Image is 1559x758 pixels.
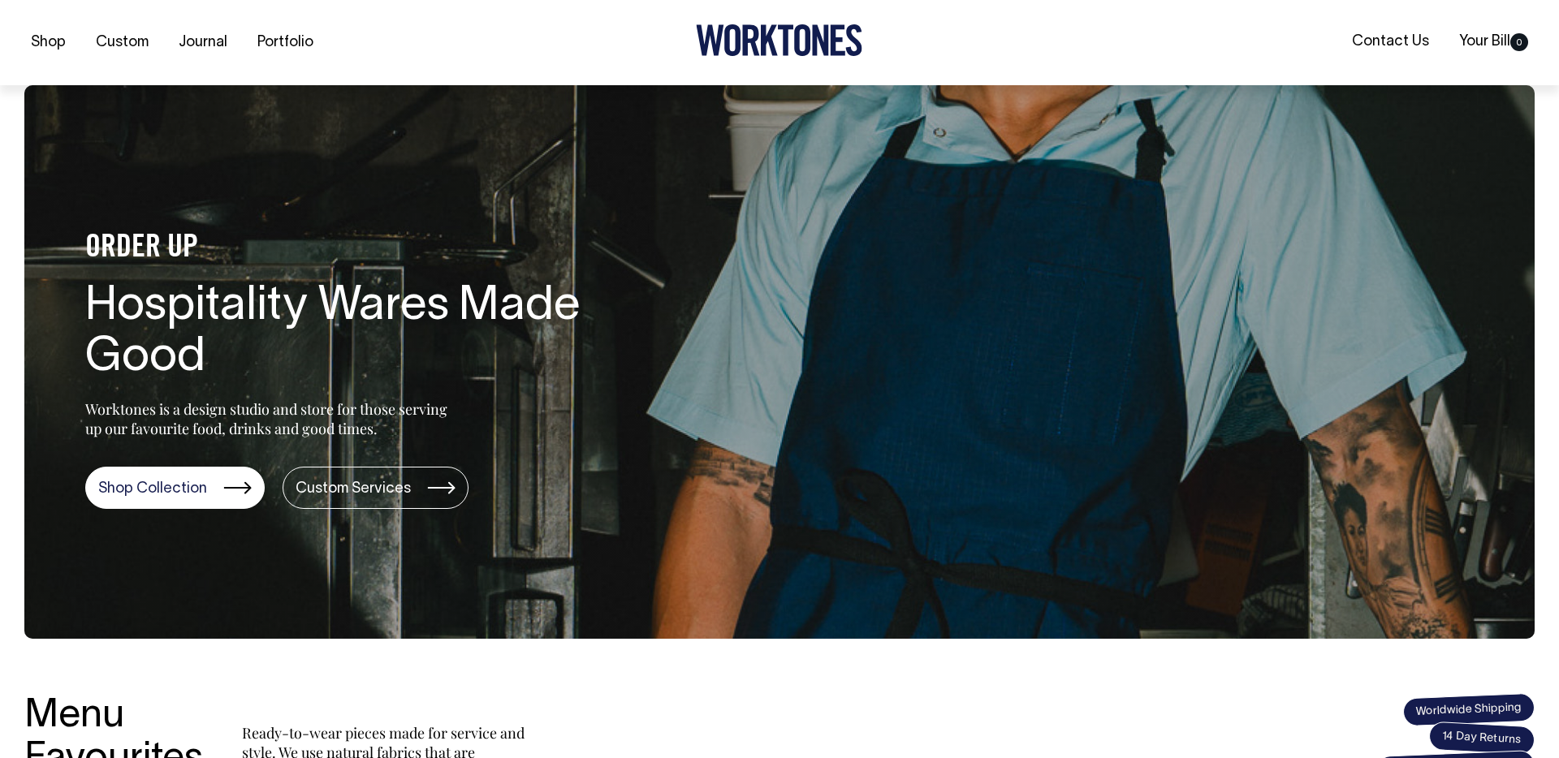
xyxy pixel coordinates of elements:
a: Shop Collection [85,467,265,509]
h4: ORDER UP [85,231,605,265]
a: Shop [24,29,72,56]
a: Custom [89,29,155,56]
h1: Hospitality Wares Made Good [85,282,605,385]
span: 0 [1510,33,1528,51]
a: Custom Services [283,467,469,509]
p: Worktones is a design studio and store for those serving up our favourite food, drinks and good t... [85,399,455,438]
a: Contact Us [1345,28,1436,55]
span: Worldwide Shipping [1402,692,1535,726]
a: Portfolio [251,29,320,56]
a: Journal [172,29,234,56]
a: Your Bill0 [1453,28,1535,55]
span: 14 Day Returns [1428,721,1535,756]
